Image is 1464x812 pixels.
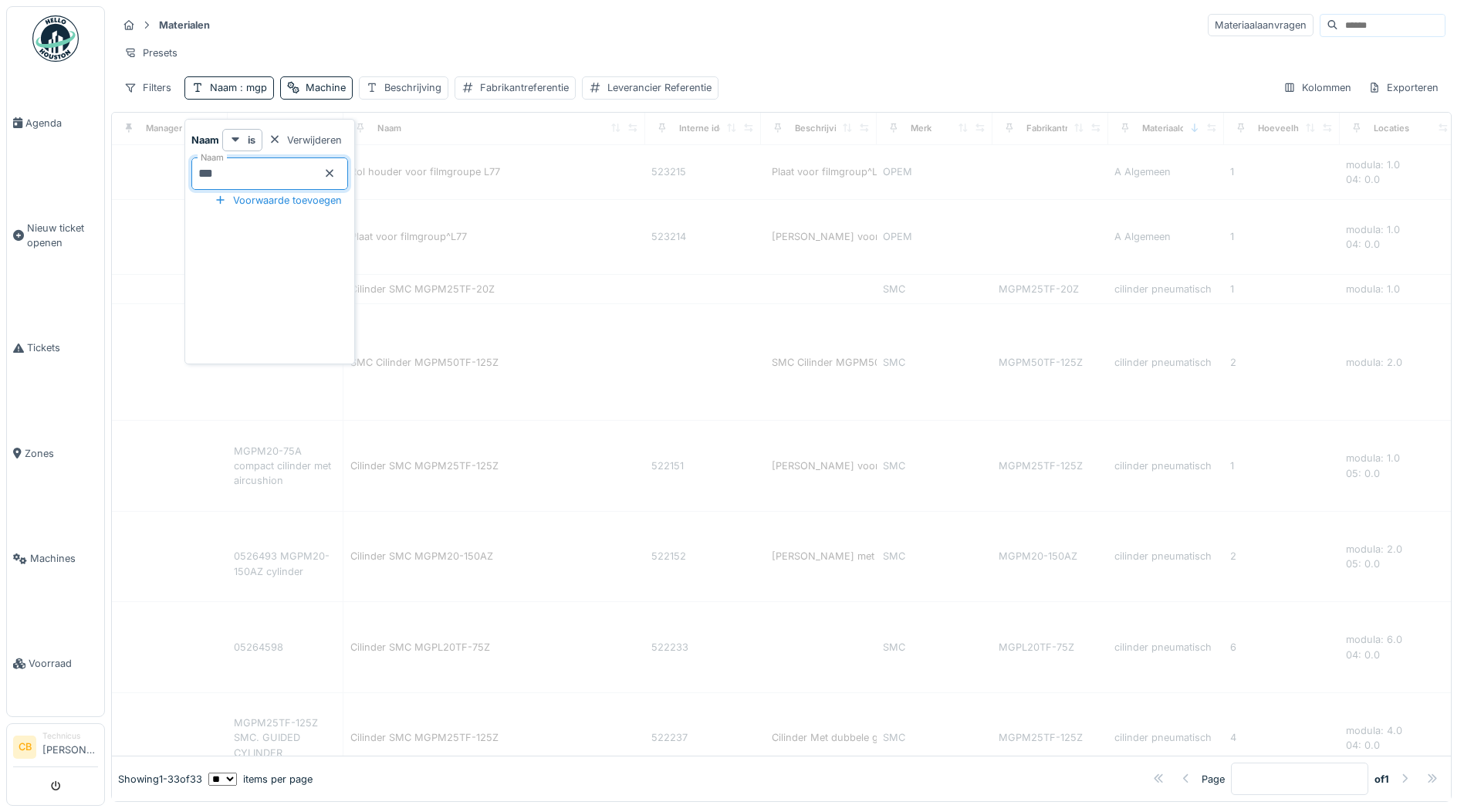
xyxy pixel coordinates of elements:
div: Filters [117,76,178,99]
div: A Algemeen [1114,229,1218,244]
div: MGPM25TF-125Z [999,730,1102,745]
span: modula: 1.0 [1346,452,1400,464]
div: Fabrikantreferentie [1026,122,1107,135]
div: Cilinder Met dubbele geleiding SMC [772,730,940,745]
span: 05264598 [234,641,283,653]
div: OPEM [883,164,986,179]
div: cilinder pneumatisch [1114,355,1218,370]
img: Badge_color-CXgf-gQk.svg [32,15,79,62]
div: 522233 [651,640,755,655]
div: MGPM25TF-20Z [999,282,1102,296]
div: Hoeveelheid [1258,122,1312,135]
span: 04: 0.0 [1346,649,1380,661]
div: Rol houder voor filmgroupe L77 [350,164,500,179]
div: Machine [306,80,346,95]
div: Merk [911,122,931,135]
strong: of 1 [1374,771,1389,786]
div: Voorwaarde toevoegen [208,190,348,211]
div: Cilinder SMC MGPM20-150AZ [350,549,493,563]
span: : mgp [237,82,267,93]
div: [PERSON_NAME] voor filmgroupe L77 : Interne ref. 5... [772,229,1031,244]
div: [PERSON_NAME] met demping uitduwer naar weegschaal V... [772,549,1063,563]
div: 2 [1230,549,1334,563]
div: Presets [117,42,184,64]
li: CB [13,736,36,759]
div: cilinder pneumatisch [1114,282,1218,296]
div: 1 [1230,282,1334,296]
span: MGPM25TF-125Z SMC. GUIDED CYLINDER [234,717,318,758]
div: cilinder pneumatisch [1114,730,1218,745]
div: Plaat voor filmgroup^L77 : Interne ref. 523214 [772,164,986,179]
div: SMC [883,730,986,745]
div: Materiaalcategorie [1142,122,1220,135]
div: Manager [146,122,182,135]
div: SMC Cilinder MGPM50TF-125Z [772,355,920,370]
div: 522237 [651,730,755,745]
span: MGPM20-75A compact cilinder met aircushion [234,445,331,486]
span: 05: 0.0 [1346,468,1380,479]
div: OPEM [883,229,986,244]
span: modula: 4.0 [1346,725,1402,736]
div: Kolommen [1276,76,1358,99]
div: Naam [377,122,401,135]
strong: Materialen [153,18,216,32]
div: Technicus [42,730,98,742]
div: 522152 [651,549,755,563]
div: 1 [1230,229,1334,244]
span: modula: 1.0 [1346,283,1400,295]
div: Cilinder SMC MGPM25TF-125Z [350,730,499,745]
div: Fabrikantreferentie [480,80,569,95]
div: Plaat voor filmgroup^L77 [350,229,467,244]
span: Machines [30,551,98,566]
div: SMC [883,549,986,563]
div: Cilinder SMC MGPM25TF-125Z [350,458,499,473]
span: modula: 1.0 [1346,159,1400,171]
div: 6 [1230,640,1334,655]
span: modula: 1.0 [1346,224,1400,235]
span: Nieuw ticket openen [27,221,98,250]
strong: is [248,133,255,147]
div: Verwijderen [262,130,348,151]
div: 522151 [651,458,755,473]
div: 4 [1230,730,1334,745]
div: Page [1202,771,1225,786]
div: Interne identificator [679,122,762,135]
span: 05: 0.0 [1346,558,1380,570]
span: 04: 0.0 [1346,239,1380,250]
label: Naam [198,151,227,164]
div: Naam [210,80,267,95]
span: Agenda [25,116,98,130]
div: 523215 [651,164,755,179]
div: A Algemeen [1114,164,1218,179]
div: items per page [208,771,313,786]
div: Exporteren [1361,76,1445,99]
div: Locaties [1374,122,1409,135]
div: cilinder pneumatisch [1114,640,1218,655]
div: Cilinder SMC MGPM25TF-20Z [350,282,495,296]
div: 1 [1230,458,1334,473]
span: modula: 6.0 [1346,634,1402,645]
div: SMC [883,282,986,296]
span: Zones [25,446,98,461]
strong: Naam [191,133,219,147]
div: MGPM50TF-125Z [999,355,1102,370]
div: Cilinder SMC MGPL20TF-75Z [350,640,490,655]
div: Beschrijving [795,122,847,135]
div: [PERSON_NAME] voor weging. SERAM Cinder dubbel... [772,458,1036,473]
span: 04: 0.0 [1346,739,1380,751]
div: 2 [1230,355,1334,370]
div: Showing 1 - 33 of 33 [118,771,202,786]
div: Materiaalaanvragen [1208,14,1314,36]
div: SMC [883,640,986,655]
div: SMC Cilinder MGPM50TF-125Z [350,355,499,370]
span: Tickets [27,340,98,355]
span: modula: 2.0 [1346,357,1402,368]
div: cilinder pneumatisch [1114,458,1218,473]
div: MGPM20-150AZ [999,549,1102,563]
span: modula: 2.0 [1346,543,1402,555]
div: Leverancier Referentie [607,80,712,95]
span: 0526493 MGPM20-150AZ cylinder [234,550,330,577]
div: MGPL20TF-75Z [999,640,1102,655]
div: SMC [883,355,986,370]
div: MGPM25TF-125Z [999,458,1102,473]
